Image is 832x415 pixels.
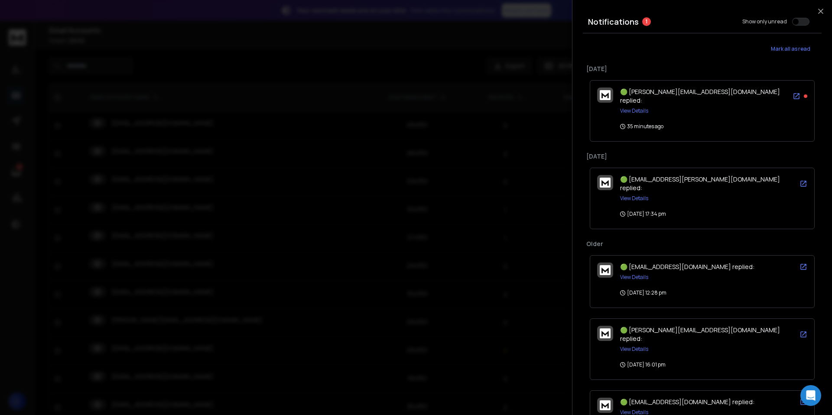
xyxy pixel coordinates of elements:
p: [DATE] 16:01 pm [620,361,666,368]
div: Dominio [45,51,66,57]
p: 35 minutes ago [620,123,663,130]
img: logo [600,178,611,188]
button: View Details [620,346,648,353]
span: 🟢 [PERSON_NAME][EMAIL_ADDRESS][DOMAIN_NAME] replied: [620,326,780,343]
span: 🟢 [EMAIL_ADDRESS][DOMAIN_NAME] replied: [620,398,754,406]
p: [DATE] 12:28 pm [620,289,666,296]
img: tab_keywords_by_traffic_grey.svg [87,50,94,57]
img: logo [600,328,611,338]
span: 1 [642,17,651,26]
button: View Details [620,274,648,281]
button: View Details [620,195,648,202]
p: [DATE] [586,65,818,73]
img: website_grey.svg [14,23,21,29]
img: logo_orange.svg [14,14,21,21]
img: logo [600,90,611,100]
span: 🟢 [EMAIL_ADDRESS][DOMAIN_NAME] replied: [620,263,754,271]
img: logo [600,265,611,275]
p: Older [586,240,818,248]
label: Show only unread [742,18,787,25]
div: Keyword (traffico) [97,51,144,57]
button: Mark all as read [759,40,822,58]
span: Mark all as read [771,45,810,52]
span: 🟢 [EMAIL_ADDRESS][PERSON_NAME][DOMAIN_NAME] replied: [620,175,780,192]
h3: Notifications [588,16,639,28]
p: [DATE] [586,152,818,161]
img: tab_domain_overview_orange.svg [36,50,43,57]
div: Dominio: [URL] [23,23,64,29]
div: v 4.0.25 [24,14,42,21]
span: 🟢 [PERSON_NAME][EMAIL_ADDRESS][DOMAIN_NAME] replied: [620,88,780,104]
div: Open Intercom Messenger [800,385,821,406]
p: [DATE] 17:34 pm [620,211,666,217]
img: logo [600,400,611,410]
button: View Details [620,107,648,114]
